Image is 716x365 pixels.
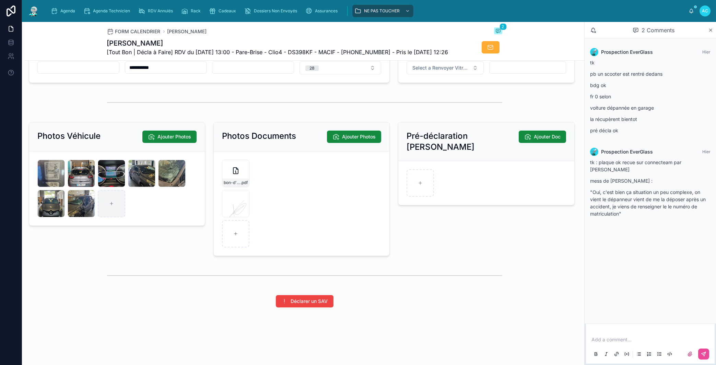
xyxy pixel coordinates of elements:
button: Déclarer un SAV [276,295,333,307]
p: pré décla ok [590,127,711,134]
span: FORM CALENDRIER [115,28,161,35]
div: 28 [309,65,315,71]
span: Cadeaux [219,8,236,14]
a: FORM CALENDRIER [107,28,161,35]
span: Prospection EverGlass [601,49,653,56]
span: Agenda [60,8,75,14]
p: "Oui, c'est bien ça situation un peu complexe, on vient le dépanneur vient de me la déposer après... [590,188,711,217]
a: Dossiers Non Envoyés [242,5,302,17]
a: Agenda Technicien [81,5,135,17]
a: Agenda [49,5,80,17]
a: NE PAS TOUCHER [352,5,413,17]
p: tk : plaque ok recue sur connecteam par [PERSON_NAME] [590,159,711,173]
span: 2 [500,23,507,30]
span: .pdf [240,180,248,185]
span: Agenda Technicien [93,8,130,14]
span: Rack [191,8,201,14]
p: voiture dépannée en garage [590,104,711,111]
a: [PERSON_NAME] [167,28,207,35]
span: Ajouter Photos [157,133,191,140]
p: bdg ok [590,82,711,89]
p: fr 0 selon [590,93,711,100]
h2: Photos Véhicule [37,131,101,142]
button: 2 [494,27,502,36]
span: Hier [702,49,711,54]
div: scrollable content [45,3,689,19]
button: Ajouter Doc [519,131,566,143]
button: Ajouter Photos [142,131,197,143]
span: Déclarer un SAV [291,298,328,305]
span: NE PAS TOUCHER [364,8,400,14]
span: Ajouter Photos [342,133,376,140]
a: RDV Annulés [136,5,178,17]
button: Select Button [407,61,483,74]
a: Rack [179,5,206,17]
p: mess de [PERSON_NAME] : [590,177,711,184]
span: Dossiers Non Envoyés [254,8,297,14]
span: RDV Annulés [148,8,173,14]
span: Hier [702,149,711,154]
a: Cadeaux [207,5,241,17]
span: 2 Comments [642,26,674,34]
span: Assurances [315,8,338,14]
button: Ajouter Photos [327,131,381,143]
a: Assurances [303,5,342,17]
span: Ajouter Doc [534,133,561,140]
p: tk [590,59,711,66]
p: pb un scooter est rentré dedans [590,70,711,77]
span: [Tout Bon | Décla à Faire] RDV du [DATE] 13:00 - Pare-Brise - Clio4 - DS398KF - MACIF - [PHONE_NU... [107,48,448,56]
span: Prospection EverGlass [601,148,653,155]
button: Select Button [300,61,382,74]
img: App logo [27,5,40,16]
span: Select a Renvoyer Vitrage [412,64,469,71]
h2: Pré-déclaration [PERSON_NAME] [407,131,518,153]
p: la récupèrent bientot [590,115,711,123]
h2: Photos Documents [222,131,296,142]
h1: [PERSON_NAME] [107,38,448,48]
span: AC [702,8,708,14]
span: bon-d'intervention [224,180,240,185]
